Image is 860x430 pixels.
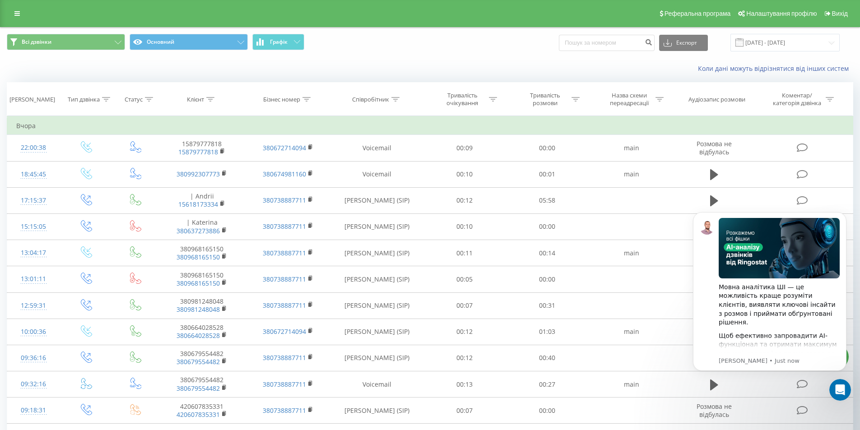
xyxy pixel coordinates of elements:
a: 380637273886 [177,227,220,235]
a: 380672714094 [263,143,306,152]
td: 00:01 [506,161,589,187]
div: Тип дзвінка [68,96,100,103]
td: 00:07 [423,398,506,424]
span: Розмова не відбулась [697,139,732,156]
a: 380738887711 [263,301,306,310]
button: Основний [130,34,248,50]
a: 380738887711 [263,196,306,204]
td: [PERSON_NAME] (SIP) [331,187,423,213]
span: Всі дзвінки [22,38,51,46]
a: 380679554482 [177,384,220,393]
div: Тривалість розмови [521,92,569,107]
span: Графік [270,39,288,45]
td: 380679554482 [159,345,245,371]
td: Voicemail [331,371,423,398]
div: 09:32:16 [16,375,51,393]
td: 00:10 [423,161,506,187]
td: Вчора [7,117,853,135]
iframe: Intercom live chat [829,379,851,401]
a: 380738887711 [263,380,306,388]
a: 380664028528 [177,331,220,340]
td: 05:58 [506,187,589,213]
td: 380981248048 [159,292,245,319]
td: [PERSON_NAME] (SIP) [331,398,423,424]
span: Розмова не відбулась [697,402,732,419]
a: 380738887711 [263,353,306,362]
td: [PERSON_NAME] (SIP) [331,213,423,240]
iframe: Intercom notifications message [679,199,860,406]
td: 00:00 [506,213,589,240]
td: 00:00 [506,135,589,161]
div: 10:00:36 [16,323,51,341]
div: Аудіозапис розмови [688,96,745,103]
a: 380968165150 [177,279,220,287]
td: 00:11 [423,240,506,266]
td: 00:07 [423,292,506,319]
td: 00:40 [506,345,589,371]
div: 15:15:05 [16,218,51,236]
td: 380968165150 [159,266,245,292]
td: 380968165150 [159,240,245,266]
div: 09:18:31 [16,402,51,419]
td: 00:10 [423,213,506,240]
div: Назва схеми переадресації [605,92,653,107]
td: Voicemail [331,135,423,161]
button: Експорт [659,35,708,51]
div: 22:00:38 [16,139,51,157]
button: Всі дзвінки [7,34,125,50]
td: 00:00 [506,266,589,292]
td: main [588,371,674,398]
div: Клієнт [187,96,204,103]
td: 00:14 [506,240,589,266]
a: 420607835331 [177,410,220,419]
div: Коментар/категорія дзвінка [771,92,823,107]
td: 00:09 [423,135,506,161]
a: 380968165150 [177,253,220,261]
div: Тривалість очікування [438,92,487,107]
a: 380738887711 [263,406,306,415]
td: main [588,135,674,161]
a: 380672714094 [263,327,306,336]
div: 12:59:31 [16,297,51,314]
span: Вихід [832,10,848,17]
td: | Andrii [159,187,245,213]
div: Співробітник [352,96,389,103]
td: 00:12 [423,319,506,345]
a: 380679554482 [177,357,220,366]
td: main [588,319,674,345]
td: 00:31 [506,292,589,319]
td: 420607835331 [159,398,245,424]
div: Статус [125,96,143,103]
td: 00:12 [423,345,506,371]
a: 380738887711 [263,275,306,283]
button: Графік [252,34,304,50]
a: 380992307773 [177,170,220,178]
span: Налаштування профілю [746,10,817,17]
td: 380664028528 [159,319,245,345]
input: Пошук за номером [559,35,655,51]
div: 18:45:45 [16,166,51,183]
div: 17:15:37 [16,192,51,209]
a: 380738887711 [263,222,306,231]
div: 13:04:17 [16,244,51,262]
td: 00:05 [423,266,506,292]
div: 09:36:16 [16,349,51,367]
td: 00:00 [506,398,589,424]
td: [PERSON_NAME] (SIP) [331,292,423,319]
a: 380674981160 [263,170,306,178]
a: Коли дані можуть відрізнятися вiд інших систем [698,64,853,73]
span: Реферальна програма [665,10,731,17]
td: Voicemail [331,161,423,187]
a: 380981248048 [177,305,220,314]
td: [PERSON_NAME] (SIP) [331,345,423,371]
td: [PERSON_NAME] (SIP) [331,319,423,345]
td: 01:03 [506,319,589,345]
div: Бізнес номер [263,96,300,103]
a: 380738887711 [263,249,306,257]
